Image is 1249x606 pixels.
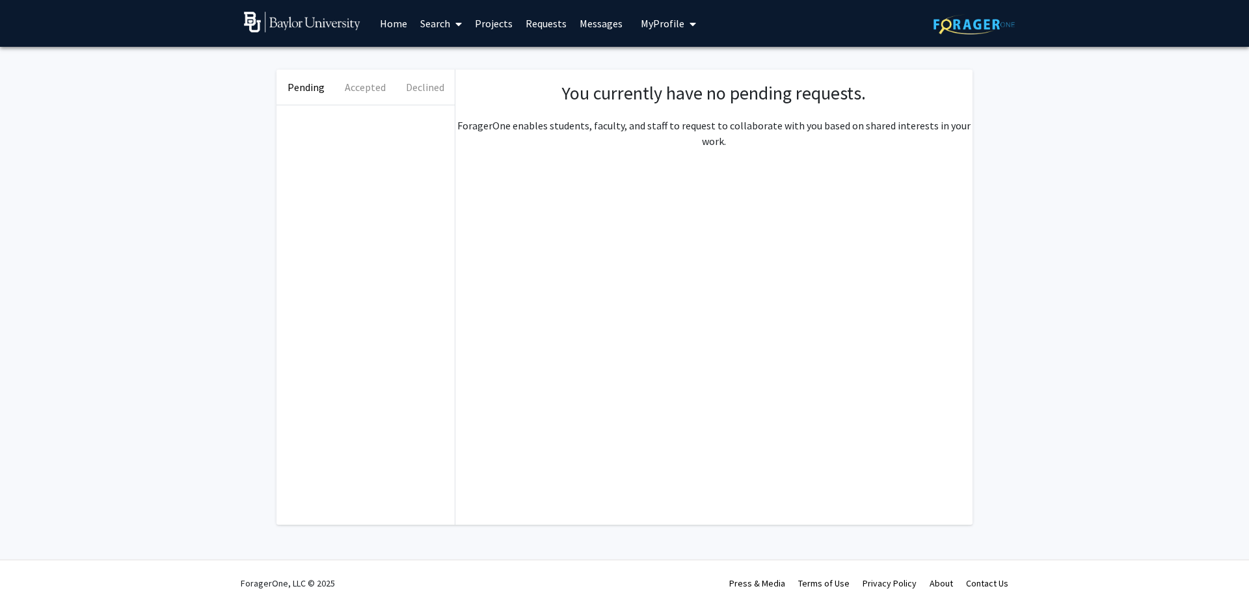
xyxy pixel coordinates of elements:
[641,17,684,30] span: My Profile
[863,577,917,589] a: Privacy Policy
[10,547,55,596] iframe: Chat
[336,70,395,105] button: Accepted
[966,577,1008,589] a: Contact Us
[519,1,573,46] a: Requests
[573,1,629,46] a: Messages
[798,577,850,589] a: Terms of Use
[930,577,953,589] a: About
[414,1,468,46] a: Search
[468,1,519,46] a: Projects
[373,1,414,46] a: Home
[396,70,455,105] button: Declined
[244,12,360,33] img: Baylor University Logo
[729,577,785,589] a: Press & Media
[455,118,973,149] p: ForagerOne enables students, faculty, and staff to request to collaborate with you based on share...
[276,70,336,105] button: Pending
[241,560,335,606] div: ForagerOne, LLC © 2025
[468,83,960,105] h1: You currently have no pending requests.
[933,14,1015,34] img: ForagerOne Logo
